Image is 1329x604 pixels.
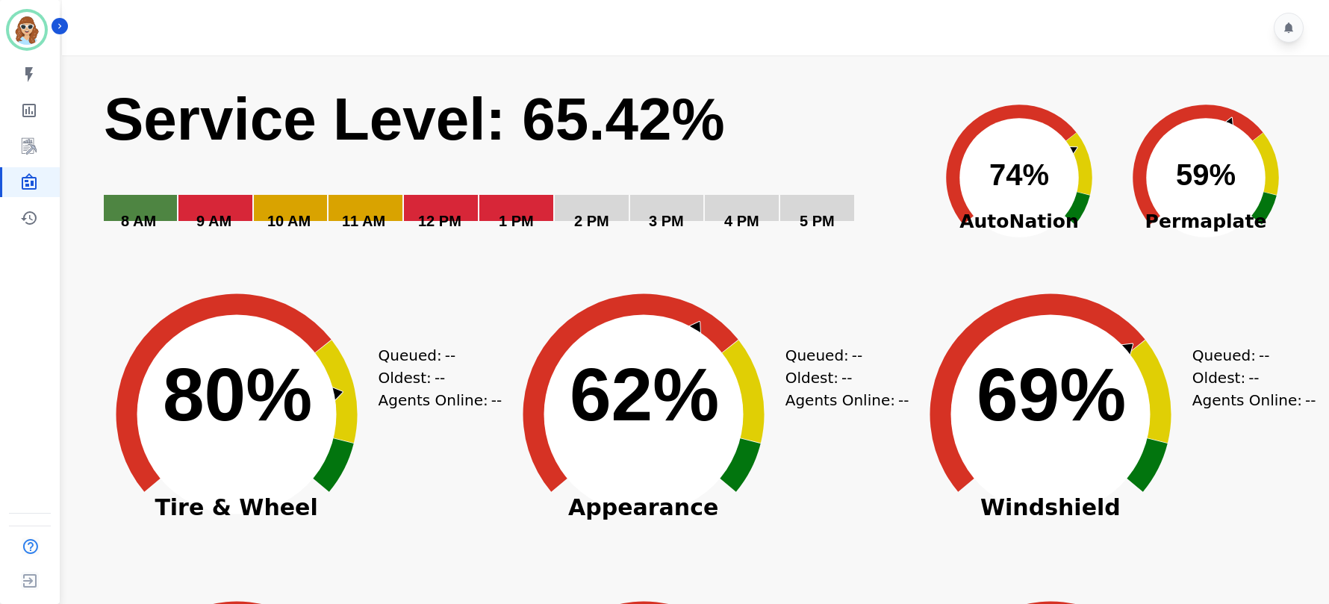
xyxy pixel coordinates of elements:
[724,213,759,229] text: 4 PM
[926,208,1112,236] span: AutoNation
[977,352,1126,436] text: 69%
[445,344,455,367] span: --
[1192,389,1319,411] div: Agents Online:
[102,83,917,251] svg: Service Level: 0%
[163,352,312,436] text: 80%
[785,389,912,411] div: Agents Online:
[104,86,725,152] text: Service Level: 65.42%
[574,213,609,229] text: 2 PM
[852,344,862,367] span: --
[9,12,45,48] img: Bordered avatar
[901,500,1200,515] span: Windshield
[785,367,897,389] div: Oldest:
[570,352,719,436] text: 62%
[898,389,909,411] span: --
[267,213,311,229] text: 10 AM
[1112,208,1299,236] span: Permaplate
[499,213,534,229] text: 1 PM
[785,344,897,367] div: Queued:
[494,500,793,515] span: Appearance
[1192,367,1304,389] div: Oldest:
[1192,344,1304,367] div: Queued:
[649,213,684,229] text: 3 PM
[1248,367,1259,389] span: --
[1305,389,1316,411] span: --
[379,389,505,411] div: Agents Online:
[87,500,386,515] span: Tire & Wheel
[196,213,231,229] text: 9 AM
[379,344,491,367] div: Queued:
[841,367,852,389] span: --
[342,213,385,229] text: 11 AM
[379,367,491,389] div: Oldest:
[1259,344,1269,367] span: --
[800,213,835,229] text: 5 PM
[121,213,156,229] text: 8 AM
[418,213,461,229] text: 12 PM
[435,367,445,389] span: --
[989,158,1049,191] text: 74%
[1176,158,1236,191] text: 59%
[491,389,502,411] span: --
